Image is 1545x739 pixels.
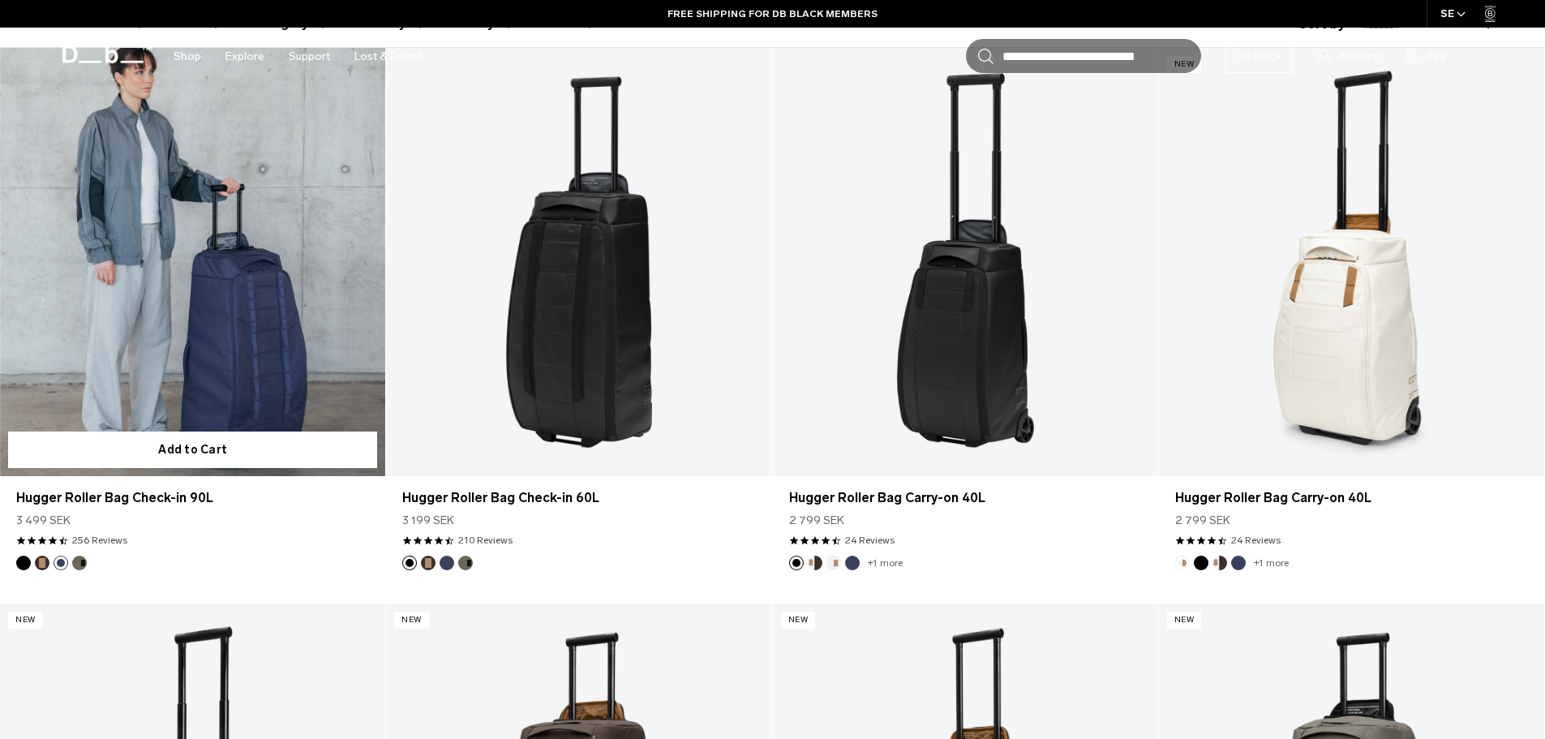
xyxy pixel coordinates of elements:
[402,512,454,529] span: 3 199 SEK
[458,556,473,570] button: Forest Green
[826,556,841,570] button: Oatmilk
[72,533,127,548] a: 256 reviews
[289,28,330,85] a: Support
[1167,612,1202,629] p: New
[1426,48,1446,65] span: Bag
[1317,46,1380,66] a: Account
[781,612,816,629] p: New
[386,48,771,476] a: Hugger Roller Bag Check-in 60L
[773,48,1158,476] a: Hugger Roller Bag Carry-on 40L
[789,556,804,570] button: Black Out
[789,512,844,529] span: 2 799 SEK
[789,488,1142,508] a: Hugger Roller Bag Carry-on 40L
[1338,48,1380,65] span: Account
[72,556,87,570] button: Forest Green
[421,556,436,570] button: Espresso
[1175,488,1528,508] a: Hugger Roller Bag Carry-on 40L
[1194,556,1208,570] button: Black Out
[16,556,31,570] button: Black Out
[35,556,49,570] button: Espresso
[402,556,417,570] button: Black Out
[54,556,68,570] button: Blue Hour
[1231,533,1281,548] a: 24 reviews
[868,557,903,569] a: +1 more
[845,533,895,548] a: 24 reviews
[1175,512,1230,529] span: 2 799 SEK
[1405,46,1446,66] button: Bag
[1159,48,1544,476] a: Hugger Roller Bag Carry-on 40L
[225,28,264,85] a: Explore
[1212,556,1227,570] button: Cappuccino
[8,612,43,629] p: New
[440,556,454,570] button: Blue Hour
[16,512,71,529] span: 3 499 SEK
[354,28,423,85] a: Lost & Found
[8,432,377,468] button: Add to Cart
[402,488,755,508] a: Hugger Roller Bag Check-in 60L
[667,6,878,21] a: FREE SHIPPING FOR DB BLACK MEMBERS
[1175,556,1190,570] button: Oatmilk
[808,556,822,570] button: Cappuccino
[458,533,513,548] a: 210 reviews
[1225,39,1293,73] a: Db Black
[1254,557,1289,569] a: +1 more
[161,28,435,85] nav: Main Navigation
[1231,556,1246,570] button: Blue Hour
[845,556,860,570] button: Blue Hour
[394,612,429,629] p: New
[16,488,369,508] a: Hugger Roller Bag Check-in 90L
[174,28,201,85] a: Shop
